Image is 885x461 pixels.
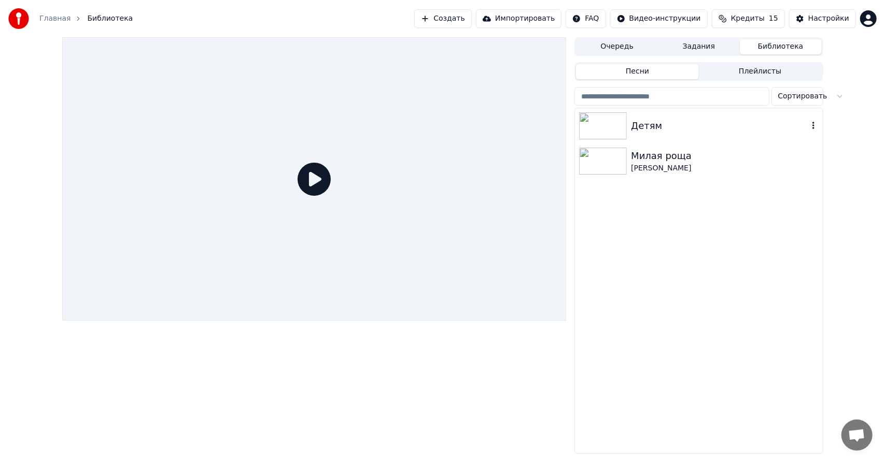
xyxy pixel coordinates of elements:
img: youka [8,8,29,29]
button: Кредиты15 [712,9,785,28]
span: Кредиты [731,13,765,24]
div: [PERSON_NAME] [631,163,818,174]
a: Главная [39,13,71,24]
button: Настройки [789,9,856,28]
button: Песни [576,64,699,79]
span: Библиотека [87,13,133,24]
div: Детям [631,119,808,133]
a: Открытый чат [841,420,873,451]
nav: breadcrumb [39,13,133,24]
button: Создать [414,9,471,28]
div: Милая роща [631,149,818,163]
div: Настройки [808,13,849,24]
button: Библиотека [740,39,822,54]
button: Очередь [576,39,658,54]
span: 15 [769,13,778,24]
button: Плейлисты [699,64,822,79]
button: Импортировать [476,9,562,28]
span: Сортировать [778,91,827,102]
button: FAQ [566,9,606,28]
button: Задания [658,39,740,54]
button: Видео-инструкции [610,9,708,28]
